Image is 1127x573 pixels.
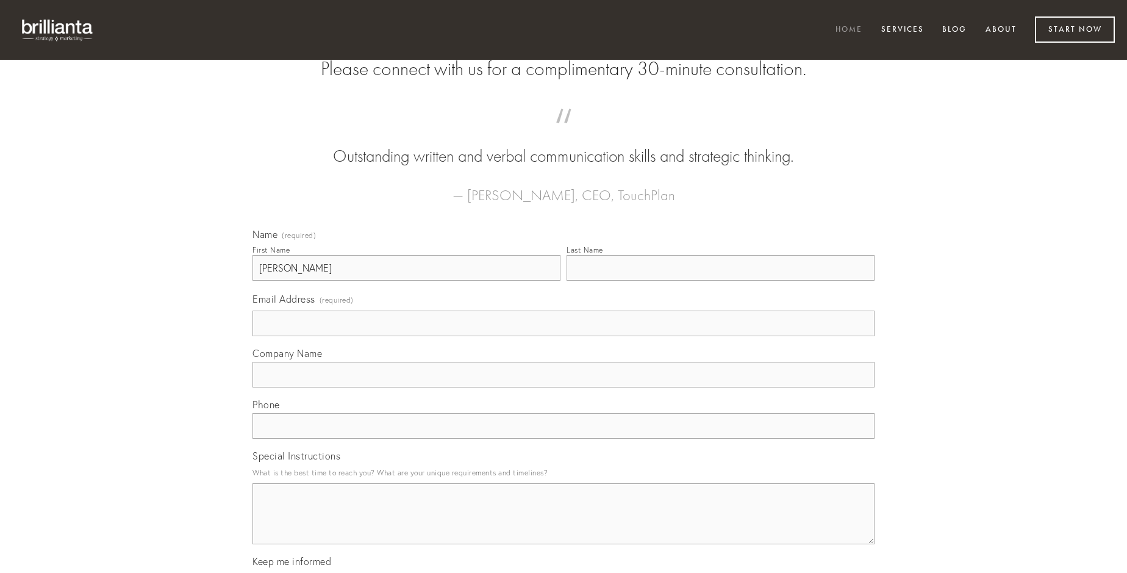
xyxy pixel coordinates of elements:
span: Company Name [252,347,322,359]
a: Blog [934,20,975,40]
div: First Name [252,245,290,254]
a: Home [828,20,870,40]
span: Keep me informed [252,555,331,568]
span: Email Address [252,293,315,305]
blockquote: Outstanding written and verbal communication skills and strategic thinking. [272,121,855,168]
a: About [978,20,1025,40]
span: (required) [320,292,354,308]
a: Start Now [1035,16,1115,43]
a: Services [873,20,932,40]
img: brillianta - research, strategy, marketing [12,12,104,48]
h2: Please connect with us for a complimentary 30-minute consultation. [252,57,875,81]
div: Last Name [567,245,603,254]
span: “ [272,121,855,145]
span: Phone [252,398,280,411]
span: (required) [282,232,316,239]
span: Special Instructions [252,450,340,462]
p: What is the best time to reach you? What are your unique requirements and timelines? [252,464,875,481]
span: Name [252,228,277,240]
figcaption: — [PERSON_NAME], CEO, TouchPlan [272,168,855,207]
